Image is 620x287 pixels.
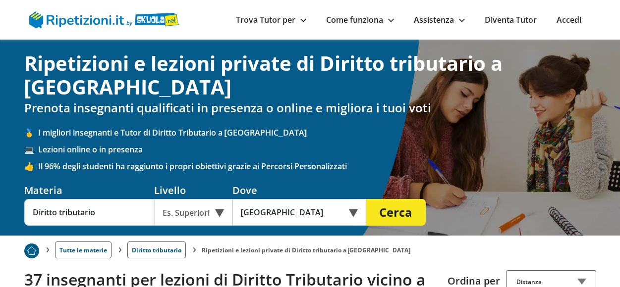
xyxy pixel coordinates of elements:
span: Lezioni online o in presenza [38,144,596,155]
span: 💻 [24,144,38,155]
button: Cerca [366,199,426,226]
h2: Prenota insegnanti qualificati in presenza o online e migliora i tuoi voti [24,101,596,115]
a: Assistenza [414,14,465,25]
a: Diventa Tutor [485,14,537,25]
div: Livello [154,184,232,197]
a: Tutte le materie [55,241,112,258]
div: Dove [232,184,366,197]
input: Es. Matematica [24,199,154,226]
a: Trova Tutor per [236,14,306,25]
span: Il 96% degli studenti ha raggiunto i propri obiettivi grazie ai Percorsi Personalizzati [38,161,596,172]
nav: breadcrumb d-none d-tablet-block [24,236,596,258]
span: I migliori insegnanti e Tutor di Diritto Tributario a [GEOGRAPHIC_DATA] [38,127,596,138]
span: 🥇 [24,127,38,138]
h1: Ripetizioni e lezioni private di Diritto tributario a [GEOGRAPHIC_DATA] [24,51,596,99]
a: logo Skuola.net | Ripetizioni.it [29,13,179,24]
a: Accedi [557,14,581,25]
img: logo Skuola.net | Ripetizioni.it [29,11,179,28]
div: Materia [24,184,154,197]
a: Come funziona [326,14,394,25]
input: Es. Indirizzo o CAP [232,199,353,226]
a: Diritto tributario [127,241,186,258]
div: Es. Superiori [154,199,232,226]
img: Piu prenotato [24,243,39,258]
li: Ripetizioni e lezioni private di Diritto tributario a [GEOGRAPHIC_DATA] [202,246,411,254]
span: 👍 [24,161,38,172]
